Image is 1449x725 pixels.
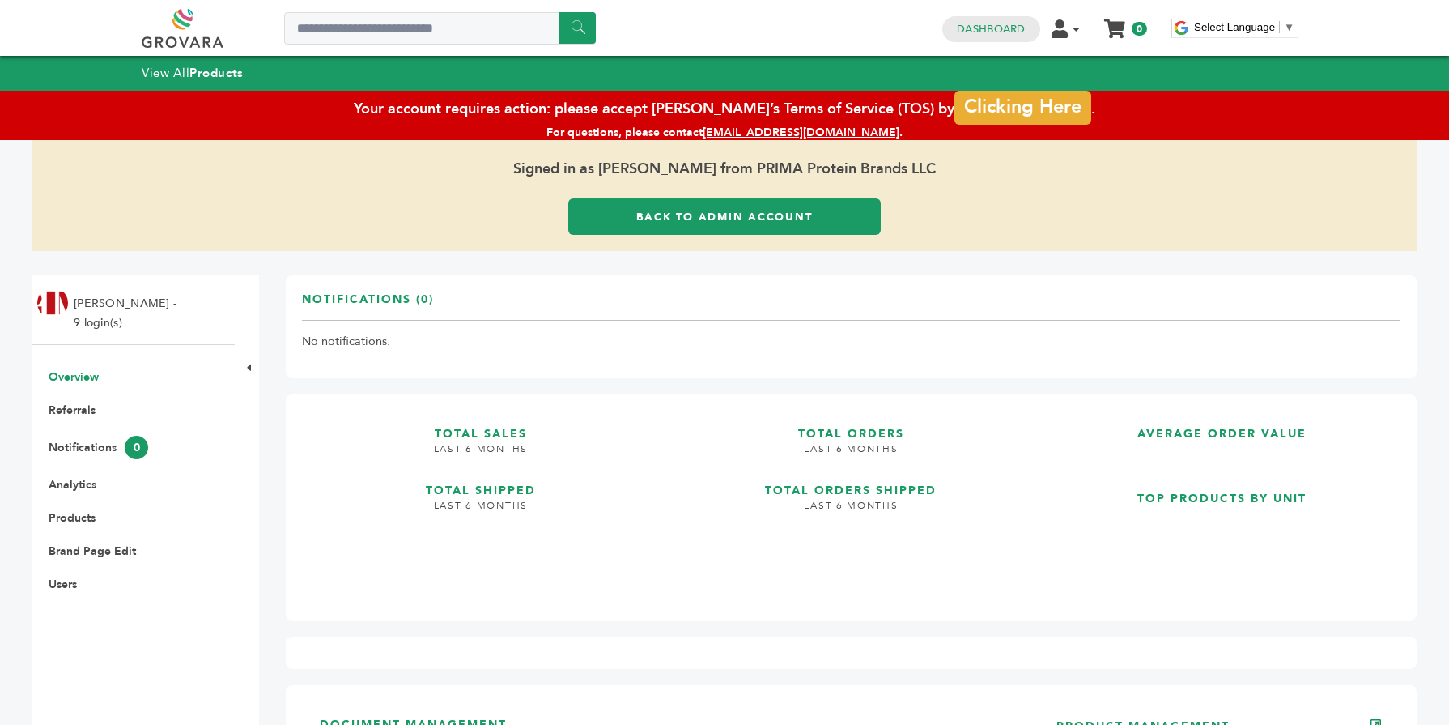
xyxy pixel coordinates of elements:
a: Analytics [49,477,96,493]
span: ​ [1279,21,1280,33]
a: Dashboard [957,22,1025,36]
a: Brand Page Edit [49,544,136,559]
a: Notifications0 [49,440,148,455]
a: TOTAL ORDERS LAST 6 MONTHS TOTAL ORDERS SHIPPED LAST 6 MONTHS [673,411,1030,591]
li: [PERSON_NAME] - 9 login(s) [74,294,181,333]
a: Overview [49,369,99,385]
a: My Cart [1106,15,1124,32]
input: Search a product or brand... [284,12,596,45]
h4: LAST 6 MONTHS [673,442,1030,468]
h3: TOTAL ORDERS [673,411,1030,442]
span: 0 [125,436,148,459]
a: Products [49,510,96,526]
strong: Products [189,65,243,81]
a: Users [49,577,77,592]
a: TOTAL SALES LAST 6 MONTHS TOTAL SHIPPED LAST 6 MONTHS [302,411,660,591]
a: TOP PRODUCTS BY UNIT [1043,476,1400,591]
a: Select Language​ [1194,21,1294,33]
a: View AllProducts [142,65,244,81]
h4: LAST 6 MONTHS [673,499,1030,525]
h3: Notifications (0) [302,292,434,320]
h3: TOP PRODUCTS BY UNIT [1043,476,1400,507]
span: Signed in as [PERSON_NAME] from PRIMA Protein Brands LLC [32,140,1417,198]
h3: AVERAGE ORDER VALUE [1043,411,1400,442]
td: No notifications. [302,321,1400,363]
h3: TOTAL SALES [302,411,660,442]
span: Select Language [1194,21,1275,33]
h3: TOTAL ORDERS SHIPPED [673,467,1030,499]
a: [EMAIL_ADDRESS][DOMAIN_NAME] [703,125,899,140]
a: Back to Admin Account [568,198,881,235]
a: AVERAGE ORDER VALUE [1043,411,1400,463]
h3: TOTAL SHIPPED [302,467,660,499]
a: Referrals [49,403,96,418]
h4: LAST 6 MONTHS [302,442,660,468]
h4: LAST 6 MONTHS [302,499,660,525]
a: Clicking Here [954,88,1090,122]
span: 0 [1132,22,1147,36]
span: ▼ [1284,21,1294,33]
